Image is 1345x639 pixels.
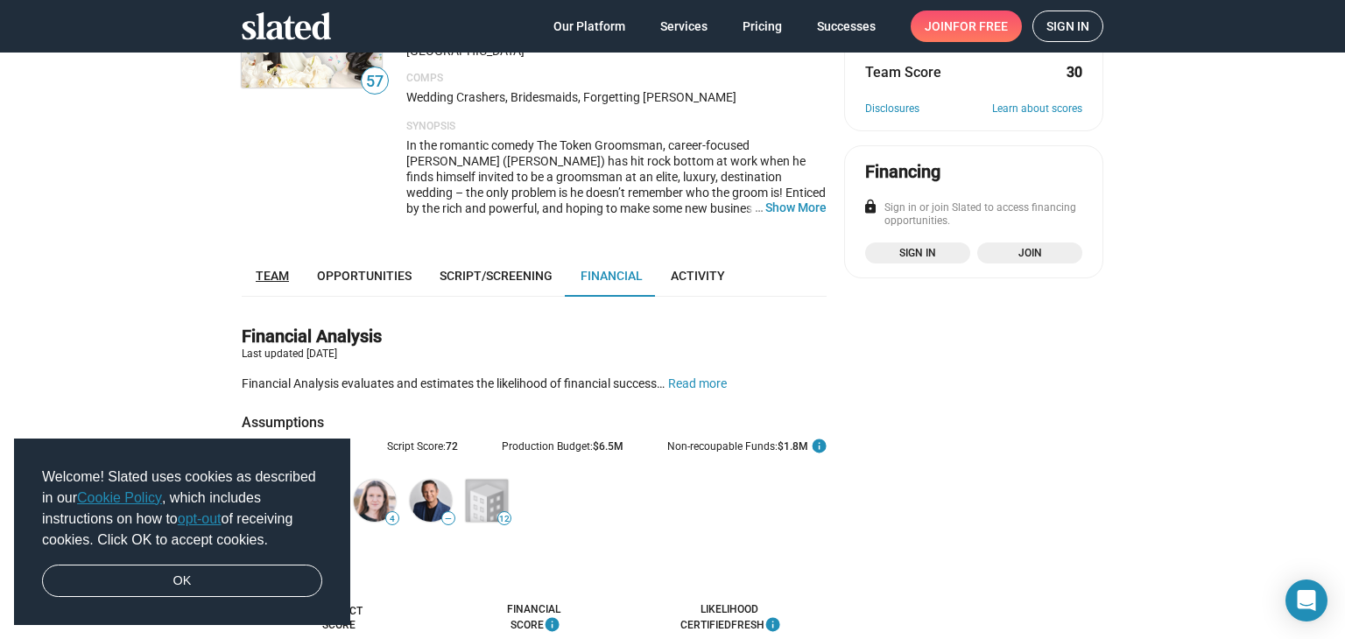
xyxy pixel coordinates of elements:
dt: Team Score [865,63,941,81]
a: Sign in [865,242,970,263]
span: 72 [446,440,458,453]
a: Sign in [1032,11,1103,42]
div: Financial Analysis [242,297,827,362]
span: Score [511,619,558,631]
mat-icon: info [544,614,560,637]
span: $6.5M [593,440,623,453]
span: Last updated [DATE] [242,348,337,362]
div: Sign in or join Slated to access financing opportunities. [865,201,1082,229]
span: Sign in [1046,11,1089,41]
a: Financial [567,255,657,297]
span: Our Platform [553,11,625,42]
span: … [747,200,765,215]
p: Comps [406,72,827,86]
a: Our Platform [539,11,639,42]
a: Activity [657,255,739,297]
a: Join [977,242,1082,263]
a: dismiss cookie message [42,565,322,598]
span: 57 [362,70,388,94]
a: Pricing [729,11,796,42]
div: Open Intercom Messenger [1285,579,1327,621]
span: Team [256,269,289,283]
a: Services [646,11,722,42]
span: Services [660,11,708,42]
a: Team [242,255,303,297]
strong: Assumptions [242,414,324,431]
span: Production Budget: [502,440,593,453]
div: cookieconsent [14,439,350,626]
span: — [442,514,454,523]
a: opt-out [178,511,222,526]
a: Joinfor free [911,11,1022,42]
a: Disclosures [865,102,919,116]
span: Opportunities [317,269,412,283]
mat-icon: info [764,614,781,637]
span: 12 [498,514,511,524]
button: Read more [668,376,727,392]
div: Likelihood Certified [631,603,827,633]
div: Financing [865,160,940,184]
img: Natalie Simpkins Director [354,480,396,522]
span: Successes [817,11,876,42]
dd: 30 [1066,63,1082,81]
button: …Show More [765,200,827,215]
span: Welcome! Slated uses cookies as described in our , which includes instructions on how to of recei... [42,467,322,551]
span: Financial [581,269,643,283]
span: for free [953,11,1008,42]
span: Script/Screening [440,269,553,283]
span: Financial Analysis evaluates and estimates the likelihood of financial success… [242,376,665,390]
span: Fresh [731,619,778,631]
span: Activity [671,269,725,283]
div: Financial [437,603,632,633]
span: 4 [386,514,398,524]
a: Cookie Policy [77,490,162,505]
span: Join [925,11,1008,42]
a: Successes [803,11,890,42]
span: $1.8M [778,440,808,453]
mat-icon: info [811,436,827,459]
span: Sign in [876,244,960,262]
img: Radiant Films International Sales [466,480,508,522]
a: Opportunities [303,255,426,297]
a: Learn about scores [992,102,1082,116]
span: Pricing [743,11,782,42]
mat-icon: info [329,436,346,459]
span: Script Score: [387,440,446,453]
span: In the romantic comedy The Token Groomsman, career-focused [PERSON_NAME] ([PERSON_NAME]) has hit ... [406,138,826,278]
mat-icon: lock [863,199,878,214]
p: Wedding Crashers, Bridesmaids, Forgetting [PERSON_NAME] [406,89,827,106]
p: Synopsis [406,120,827,134]
a: Script/Screening [426,255,567,297]
img: John C. Hall Writer [410,480,452,522]
span: Non-recoupable Funds: [667,440,778,453]
span: Join [988,244,1072,262]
